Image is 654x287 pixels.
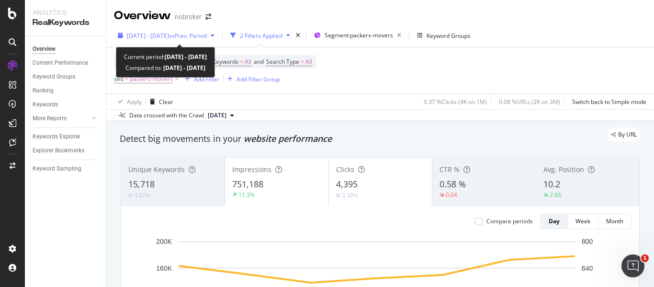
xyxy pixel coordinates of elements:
b: [DATE] - [DATE] [165,53,207,61]
text: 200K [156,238,172,245]
div: Explorer Bookmarks [33,146,84,156]
button: 2 Filters Applied [226,28,294,43]
button: Day [541,214,568,229]
text: 640 [582,264,593,272]
div: Month [606,217,623,225]
span: = [125,75,128,83]
span: [DATE] - [DATE] [127,32,169,40]
div: Keyword Groups [427,32,471,40]
div: 0.82% [134,191,150,199]
span: Avg. Position [543,165,584,174]
button: Month [598,214,631,229]
button: Clear [146,94,173,109]
span: 2025 Sep. 1st [208,111,226,120]
div: Analytics [33,8,98,17]
div: 0.08 % URLs ( 2K on 3M ) [499,98,560,106]
div: More Reports [33,114,67,124]
span: All [245,55,251,69]
span: Segment: packers-movers [325,31,393,39]
div: arrow-right-arrow-left [205,13,211,20]
span: vs Prev. Period [169,32,207,40]
div: 2.66 [550,191,561,199]
div: 11.3% [238,191,255,199]
a: Explorer Bookmarks [33,146,99,156]
div: legacy label [607,128,641,141]
text: 800 [582,238,593,245]
span: Keywords [213,57,238,66]
a: Ranking [33,86,99,96]
div: 0.04 [446,191,457,199]
span: = [301,57,304,66]
span: 15,718 [128,178,155,190]
iframe: Intercom live chat [621,254,644,277]
div: Current period: [124,51,207,62]
span: All [305,55,312,69]
div: 2 Filters Applied [240,32,282,40]
a: More Reports [33,114,90,124]
span: Clicks [336,165,354,174]
div: Keyword Groups [33,72,75,82]
span: 0.58 % [440,178,466,190]
span: seo [114,75,124,83]
span: Search Type [266,57,299,66]
div: Overview [33,44,56,54]
text: 160K [156,264,172,272]
div: Add Filter Group [237,75,280,83]
div: Compared to: [125,62,205,73]
a: Keyword Groups [33,72,99,82]
button: Add Filter Group [224,73,280,85]
div: 0.37 % Clicks ( 4K on 1M ) [424,98,487,106]
b: [DATE] - [DATE] [162,64,205,72]
button: Apply [114,94,142,109]
div: Data crossed with the Crawl [129,111,204,120]
div: Keywords Explorer [33,132,80,142]
button: [DATE] - [DATE]vsPrev. Period [114,28,218,43]
button: Week [568,214,598,229]
span: packers-movers [130,72,173,86]
span: 1 [641,254,649,262]
div: Overview [114,8,171,24]
button: Switch back to Simple mode [568,94,646,109]
span: and [254,57,264,66]
button: [DATE] [204,110,238,121]
a: Overview [33,44,99,54]
button: Add Filter [181,73,219,85]
a: Keywords [33,100,99,110]
a: Content Performance [33,58,99,68]
div: times [294,31,302,40]
div: Compare periods [486,217,533,225]
button: Keyword Groups [413,28,474,43]
div: Apply [127,98,142,106]
a: Keywords Explorer [33,132,99,142]
div: RealKeywords [33,17,98,28]
span: 10.2 [543,178,560,190]
span: By URL [618,132,637,138]
div: Ranking [33,86,54,96]
span: 4,395 [336,178,358,190]
span: Unique Keywords [128,165,185,174]
a: Keyword Sampling [33,164,99,174]
div: Add Filter [194,75,219,83]
div: Week [575,217,590,225]
button: Segment:packers-movers [310,28,405,43]
span: = [240,57,243,66]
div: nobroker [175,12,202,22]
img: Equal [128,194,132,197]
div: Clear [159,98,173,106]
span: Impressions [232,165,271,174]
div: 3.38% [342,191,358,199]
div: Content Performance [33,58,88,68]
span: CTR % [440,165,460,174]
div: Day [549,217,560,225]
img: Equal [336,194,340,197]
div: Keywords [33,100,58,110]
div: Switch back to Simple mode [572,98,646,106]
span: 751,188 [232,178,263,190]
div: Keyword Sampling [33,164,81,174]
